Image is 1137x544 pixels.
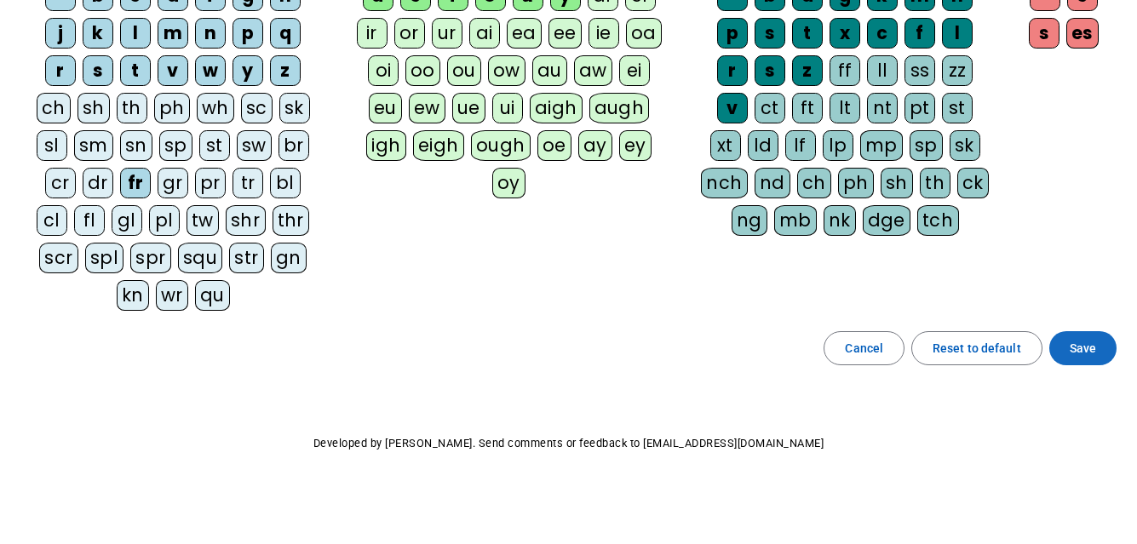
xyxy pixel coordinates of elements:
[120,18,151,49] div: l
[195,168,226,198] div: pr
[158,55,188,86] div: v
[112,205,142,236] div: gl
[710,130,741,161] div: xt
[830,93,860,123] div: lt
[159,130,192,161] div: sp
[574,55,612,86] div: aw
[732,205,767,236] div: ng
[863,205,911,236] div: dge
[530,93,583,123] div: aigh
[83,168,113,198] div: dr
[158,168,188,198] div: gr
[860,130,903,161] div: mp
[37,130,67,161] div: sl
[226,205,266,236] div: shr
[270,168,301,198] div: bl
[39,243,78,273] div: scr
[149,205,180,236] div: pl
[78,93,110,123] div: sh
[942,18,973,49] div: l
[792,18,823,49] div: t
[237,130,272,161] div: sw
[589,93,650,123] div: augh
[14,433,1123,454] p: Developed by [PERSON_NAME]. Send comments or feedback to [EMAIL_ADDRESS][DOMAIN_NAME]
[488,55,525,86] div: ow
[957,168,989,198] div: ck
[452,93,485,123] div: ue
[774,205,817,236] div: mb
[469,18,500,49] div: ai
[270,55,301,86] div: z
[626,18,662,49] div: oa
[229,243,264,273] div: str
[755,55,785,86] div: s
[537,130,571,161] div: oe
[117,280,149,311] div: kn
[156,280,188,311] div: wr
[755,168,790,198] div: nd
[199,130,230,161] div: st
[589,18,619,49] div: ie
[154,93,190,123] div: ph
[950,130,980,161] div: sk
[413,130,464,161] div: eigh
[45,18,76,49] div: j
[717,18,748,49] div: p
[830,55,860,86] div: ff
[755,18,785,49] div: s
[368,55,399,86] div: oi
[717,93,748,123] div: v
[701,168,748,198] div: nch
[74,130,113,161] div: sm
[195,280,230,311] div: qu
[233,18,263,49] div: p
[279,93,310,123] div: sk
[917,205,959,236] div: tch
[197,93,234,123] div: wh
[279,130,309,161] div: br
[942,93,973,123] div: st
[83,55,113,86] div: s
[492,168,525,198] div: oy
[548,18,582,49] div: ee
[792,93,823,123] div: ft
[933,338,1021,358] span: Reset to default
[1029,18,1059,49] div: s
[195,18,226,49] div: n
[1066,18,1099,49] div: es
[187,205,219,236] div: tw
[37,93,71,123] div: ch
[241,93,273,123] div: sc
[838,168,874,198] div: ph
[130,243,171,273] div: spr
[792,55,823,86] div: z
[233,55,263,86] div: y
[37,205,67,236] div: cl
[409,93,445,123] div: ew
[120,130,152,161] div: sn
[471,130,531,161] div: ough
[824,205,856,236] div: nk
[717,55,748,86] div: r
[911,331,1042,365] button: Reset to default
[366,130,406,161] div: igh
[904,93,935,123] div: pt
[867,18,898,49] div: c
[271,243,307,273] div: gn
[1049,331,1117,365] button: Save
[830,18,860,49] div: x
[1070,338,1096,358] span: Save
[120,168,151,198] div: fr
[507,18,542,49] div: ea
[904,18,935,49] div: f
[178,243,223,273] div: squ
[920,168,950,198] div: th
[824,331,904,365] button: Cancel
[117,93,147,123] div: th
[158,18,188,49] div: m
[797,168,831,198] div: ch
[273,205,310,236] div: thr
[195,55,226,86] div: w
[904,55,935,86] div: ss
[755,93,785,123] div: ct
